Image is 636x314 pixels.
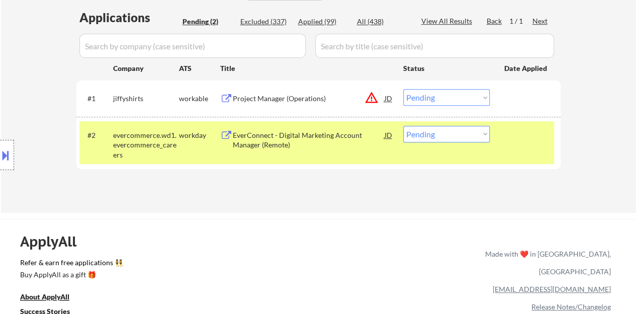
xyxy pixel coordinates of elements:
[384,89,394,107] div: JD
[79,34,306,58] input: Search by company (case sensitive)
[233,94,385,104] div: Project Manager (Operations)
[403,59,490,77] div: Status
[20,271,121,278] div: Buy ApplyAll as a gift 🎁
[20,233,88,250] div: ApplyAll
[20,292,83,304] a: About ApplyAll
[240,17,291,27] div: Excluded (337)
[20,292,69,301] u: About ApplyAll
[183,17,233,27] div: Pending (2)
[298,17,348,27] div: Applied (99)
[20,259,275,270] a: Refer & earn free applications 👯‍♀️
[179,94,220,104] div: workable
[531,302,611,311] a: Release Notes/Changelog
[509,16,532,26] div: 1 / 1
[493,285,611,293] a: [EMAIL_ADDRESS][DOMAIN_NAME]
[79,12,179,24] div: Applications
[220,63,394,73] div: Title
[532,16,549,26] div: Next
[179,63,220,73] div: ATS
[357,17,407,27] div: All (438)
[179,130,220,140] div: workday
[481,245,611,280] div: Made with ❤️ in [GEOGRAPHIC_DATA], [GEOGRAPHIC_DATA]
[365,91,379,105] button: warning_amber
[421,16,475,26] div: View All Results
[487,16,503,26] div: Back
[504,63,549,73] div: Date Applied
[20,270,121,282] a: Buy ApplyAll as a gift 🎁
[233,130,385,150] div: EverConnect - Digital Marketing Account Manager (Remote)
[384,126,394,144] div: JD
[315,34,554,58] input: Search by title (case sensitive)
